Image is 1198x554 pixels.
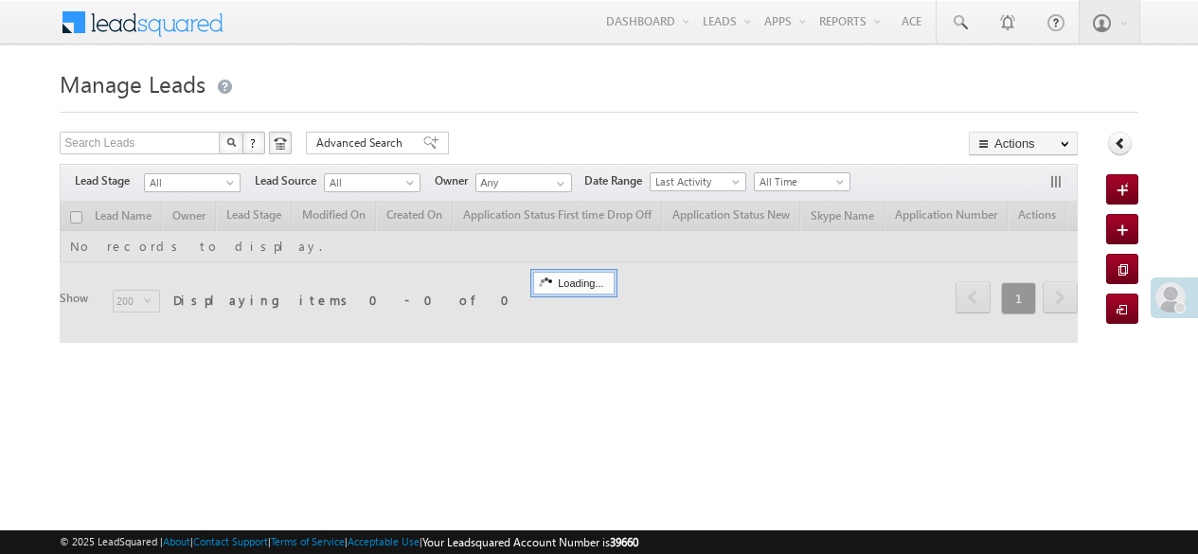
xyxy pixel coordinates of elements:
span: ? [250,134,259,151]
a: All [144,173,241,192]
button: ? [242,132,265,154]
span: Last Activity [651,173,741,190]
div: Loading... [533,272,614,295]
span: Date Range [584,172,650,189]
span: 39660 [610,535,638,549]
span: Lead Stage [75,172,144,189]
img: Search [226,137,236,147]
a: Last Activity [650,172,746,191]
span: All Time [755,173,845,190]
span: Your Leadsquared Account Number is [422,535,638,549]
span: Owner [435,172,475,189]
span: Manage Leads [60,68,206,98]
a: About [163,535,190,547]
span: Advanced Search [316,134,408,152]
a: All [324,173,420,192]
a: Show All Items [546,174,570,193]
span: © 2025 LeadSquared | | | | | [60,533,638,551]
a: Terms of Service [271,535,345,547]
span: Lead Source [255,172,324,189]
span: All [145,174,235,191]
a: All Time [754,172,850,191]
span: All [325,174,415,191]
button: Actions [969,132,1078,155]
a: Acceptable Use [348,535,420,547]
a: Contact Support [193,535,268,547]
input: Type to Search [475,173,572,192]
